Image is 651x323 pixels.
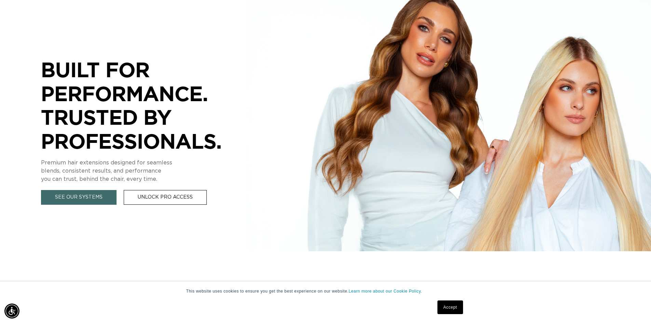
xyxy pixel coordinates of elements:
div: Accessibility Menu [4,304,19,319]
a: Accept [437,300,463,314]
a: Unlock Pro Access [124,190,207,205]
p: This website uses cookies to ensure you get the best experience on our website. [186,288,465,294]
a: Learn more about our Cookie Policy. [349,289,422,294]
p: Premium hair extensions designed for seamless blends, consistent results, and performance you can... [41,159,246,183]
a: See Our Systems [41,190,117,205]
p: BUILT FOR PERFORMANCE. TRUSTED BY PROFESSIONALS. [41,58,246,153]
